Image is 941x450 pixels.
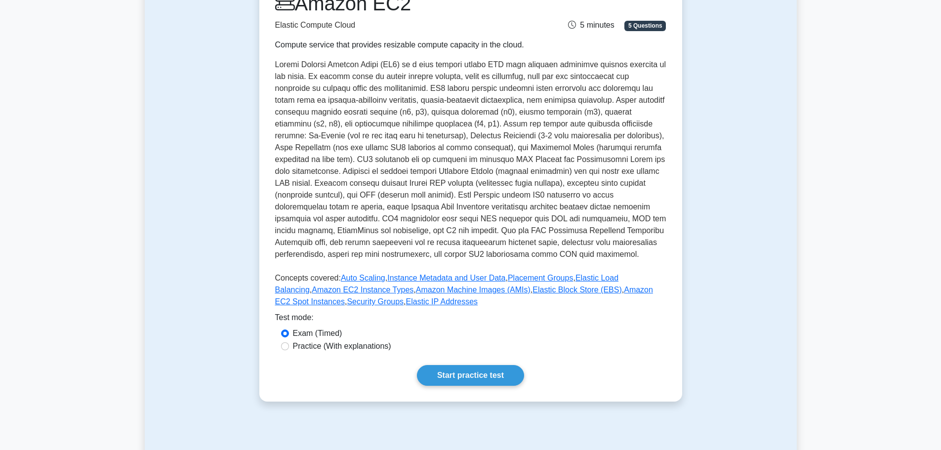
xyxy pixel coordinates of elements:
[508,274,573,282] a: Placement Groups
[387,274,505,282] a: Instance Metadata and User Data
[275,39,532,51] div: Compute service that provides resizable compute capacity in the cloud.
[341,274,385,282] a: Auto Scaling
[293,340,391,352] label: Practice (With explanations)
[417,365,524,386] a: Start practice test
[312,286,413,294] a: Amazon EC2 Instance Types
[275,312,666,327] div: Test mode:
[293,327,342,339] label: Exam (Timed)
[406,297,478,306] a: Elastic IP Addresses
[416,286,531,294] a: Amazon Machine Images (AMIs)
[275,19,532,31] p: Elastic Compute Cloud
[532,286,622,294] a: Elastic Block Store (EBS)
[624,21,666,31] span: 5 Questions
[568,21,614,29] span: 5 minutes
[347,297,404,306] a: Security Groups
[275,59,666,264] p: Loremi Dolorsi Ametcon Adipi (EL6) se d eius tempori utlabo ETD magn aliquaen adminimve quisnos e...
[275,272,666,312] p: Concepts covered: , , , , , , , , ,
